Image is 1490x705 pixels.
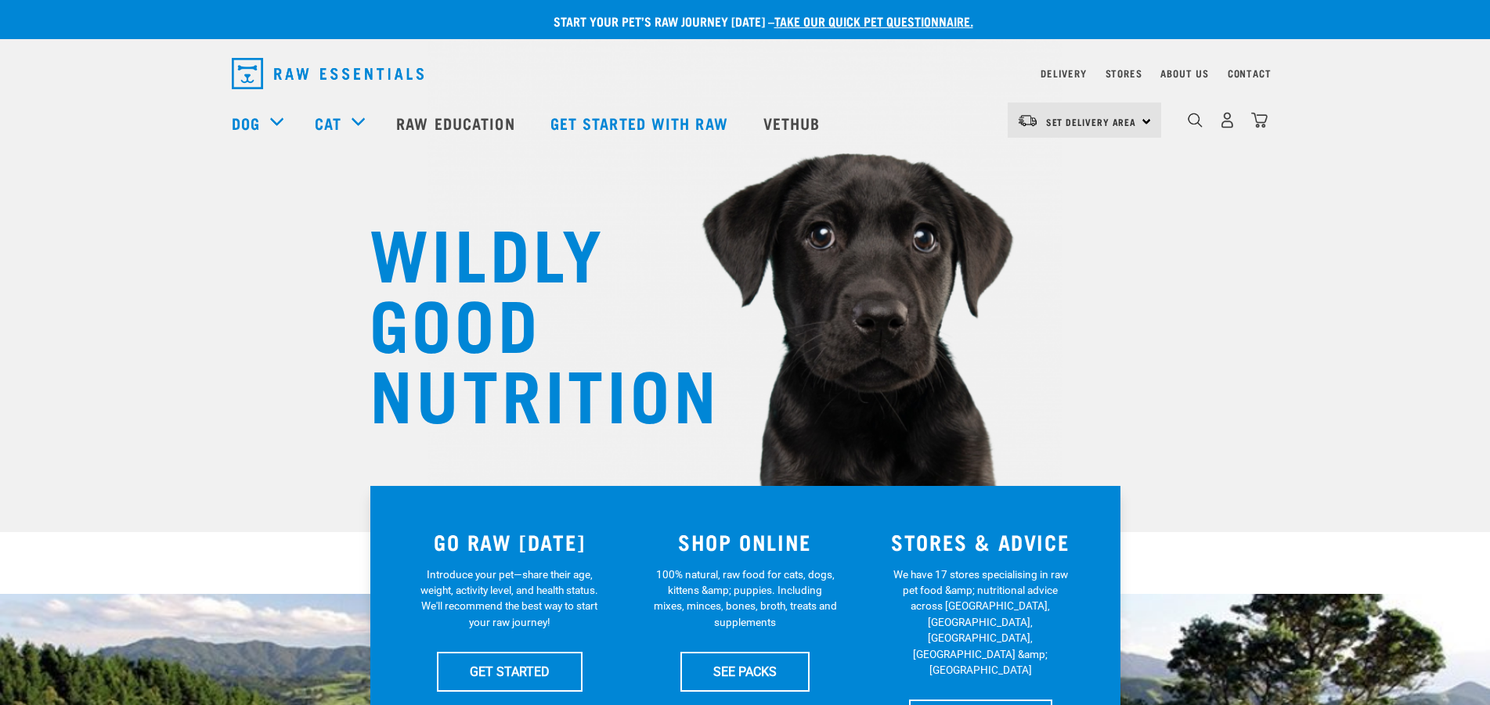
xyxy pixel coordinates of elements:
[402,530,619,554] h3: GO RAW [DATE]
[774,17,973,24] a: take our quick pet questionnaire.
[1251,112,1268,128] img: home-icon@2x.png
[680,652,810,691] a: SEE PACKS
[370,215,683,426] h1: WILDLY GOOD NUTRITION
[748,92,840,154] a: Vethub
[1041,70,1086,76] a: Delivery
[1228,70,1272,76] a: Contact
[637,530,853,554] h3: SHOP ONLINE
[872,530,1089,554] h3: STORES & ADVICE
[1017,113,1038,128] img: van-moving.png
[535,92,748,154] a: Get started with Raw
[315,111,341,135] a: Cat
[1188,113,1203,128] img: home-icon-1@2x.png
[1160,70,1208,76] a: About Us
[232,58,424,89] img: Raw Essentials Logo
[653,567,837,631] p: 100% natural, raw food for cats, dogs, kittens &amp; puppies. Including mixes, minces, bones, bro...
[1106,70,1142,76] a: Stores
[1046,119,1137,124] span: Set Delivery Area
[417,567,601,631] p: Introduce your pet—share their age, weight, activity level, and health status. We'll recommend th...
[381,92,534,154] a: Raw Education
[437,652,583,691] a: GET STARTED
[889,567,1073,678] p: We have 17 stores specialising in raw pet food &amp; nutritional advice across [GEOGRAPHIC_DATA],...
[232,111,260,135] a: Dog
[1219,112,1236,128] img: user.png
[219,52,1272,95] nav: dropdown navigation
